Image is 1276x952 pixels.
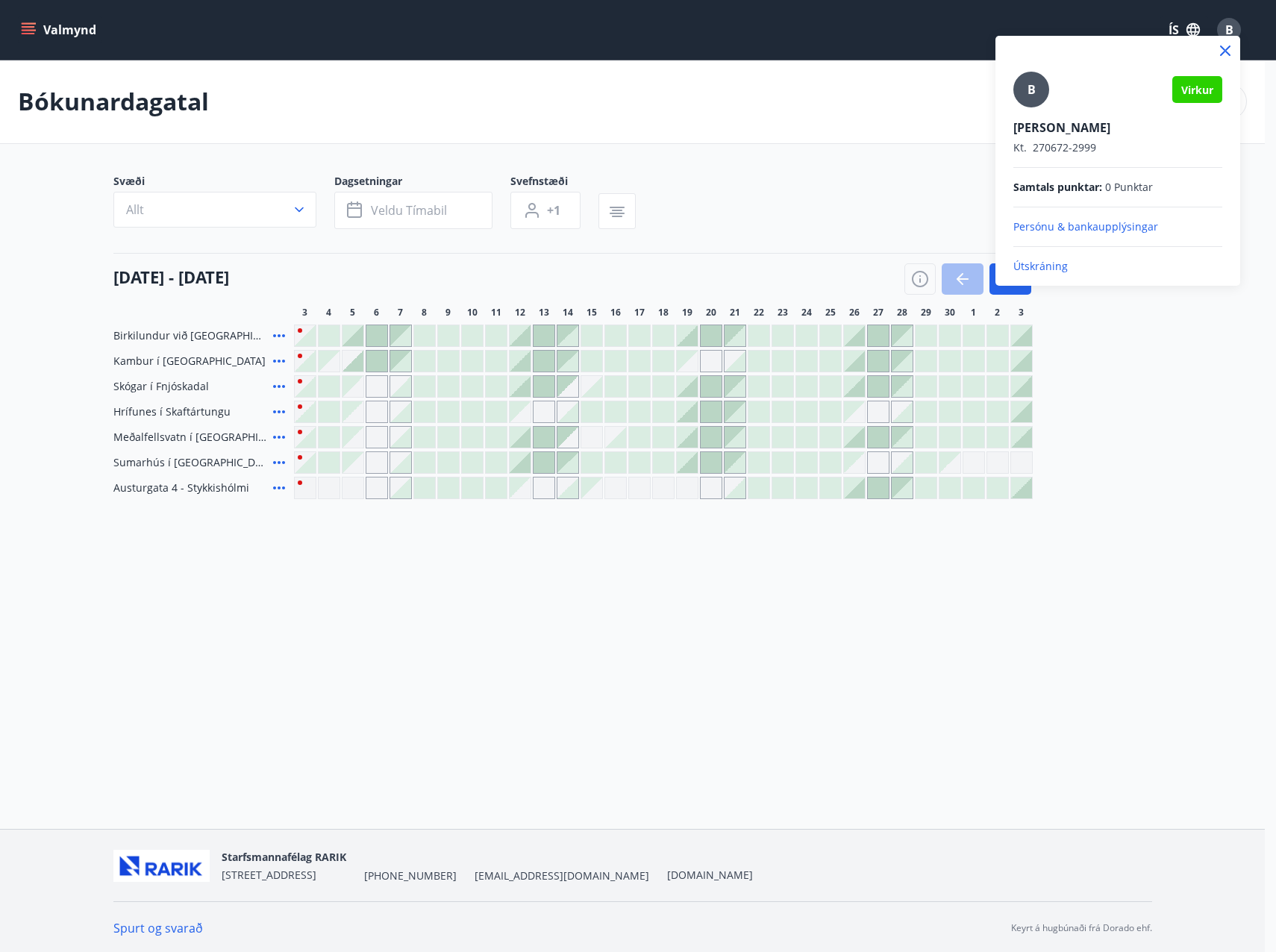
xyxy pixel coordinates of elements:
[1013,140,1222,155] p: 270672-2999
[1013,180,1102,195] span: Samtals punktar :
[1028,81,1036,98] span: B
[1013,259,1222,274] p: Útskráning
[1013,119,1222,136] p: [PERSON_NAME]
[1013,140,1027,154] span: Kt.
[1013,219,1222,234] p: Persónu & bankaupplýsingar
[1105,180,1153,195] span: 0 Punktar
[1181,83,1213,97] span: Virkur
